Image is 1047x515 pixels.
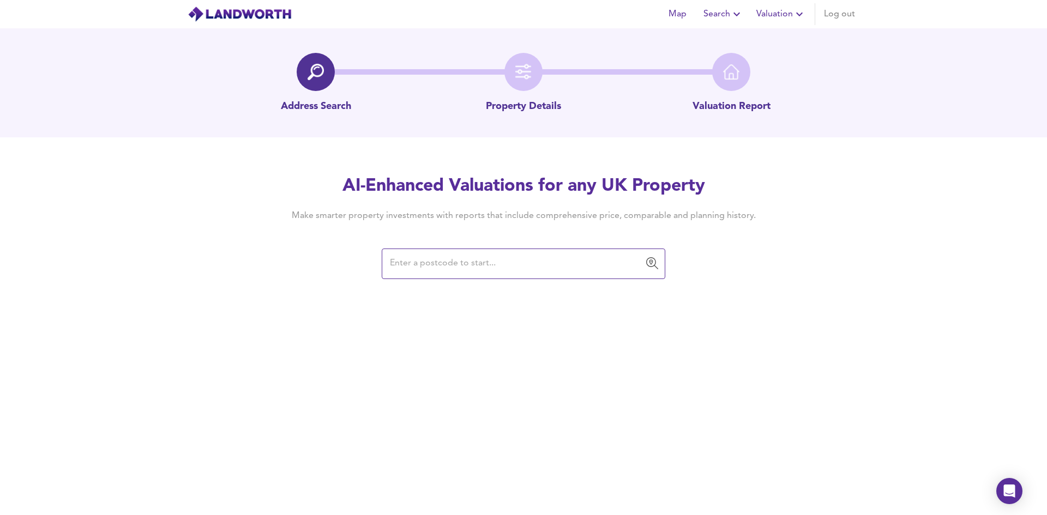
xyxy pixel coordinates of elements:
[693,100,771,114] p: Valuation Report
[820,3,859,25] button: Log out
[699,3,748,25] button: Search
[756,7,806,22] span: Valuation
[752,3,810,25] button: Valuation
[387,253,644,274] input: Enter a postcode to start...
[703,7,743,22] span: Search
[660,3,695,25] button: Map
[723,64,739,80] img: home-icon
[996,478,1022,504] div: Open Intercom Messenger
[275,210,772,222] h4: Make smarter property investments with reports that include comprehensive price, comparable and p...
[486,100,561,114] p: Property Details
[275,174,772,198] h2: AI-Enhanced Valuations for any UK Property
[515,64,532,80] img: filter-icon
[308,64,324,80] img: search-icon
[824,7,855,22] span: Log out
[188,6,292,22] img: logo
[281,100,351,114] p: Address Search
[664,7,690,22] span: Map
